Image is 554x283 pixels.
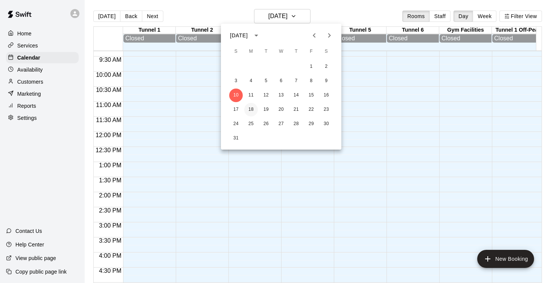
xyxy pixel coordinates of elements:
button: 2 [320,60,333,73]
button: 31 [229,132,243,145]
button: 30 [320,117,333,131]
button: 26 [259,117,273,131]
div: [DATE] [230,32,248,40]
button: 7 [289,74,303,88]
button: 23 [320,103,333,116]
span: Sunday [229,44,243,59]
button: 19 [259,103,273,116]
button: 4 [244,74,258,88]
button: 18 [244,103,258,116]
span: Saturday [320,44,333,59]
button: 3 [229,74,243,88]
button: 22 [304,103,318,116]
button: 12 [259,89,273,102]
span: Wednesday [274,44,288,59]
button: 16 [320,89,333,102]
button: 29 [304,117,318,131]
button: 20 [274,103,288,116]
button: 9 [320,74,333,88]
button: 11 [244,89,258,102]
button: 24 [229,117,243,131]
button: Next month [322,28,337,43]
button: 21 [289,103,303,116]
span: Tuesday [259,44,273,59]
button: calendar view is open, switch to year view [250,29,263,42]
button: 5 [259,74,273,88]
button: 15 [304,89,318,102]
button: 17 [229,103,243,116]
span: Monday [244,44,258,59]
button: 28 [289,117,303,131]
button: 25 [244,117,258,131]
button: 8 [304,74,318,88]
button: 1 [304,60,318,73]
button: Previous month [307,28,322,43]
button: 14 [289,89,303,102]
button: 27 [274,117,288,131]
button: 6 [274,74,288,88]
button: 10 [229,89,243,102]
span: Friday [304,44,318,59]
span: Thursday [289,44,303,59]
button: 13 [274,89,288,102]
